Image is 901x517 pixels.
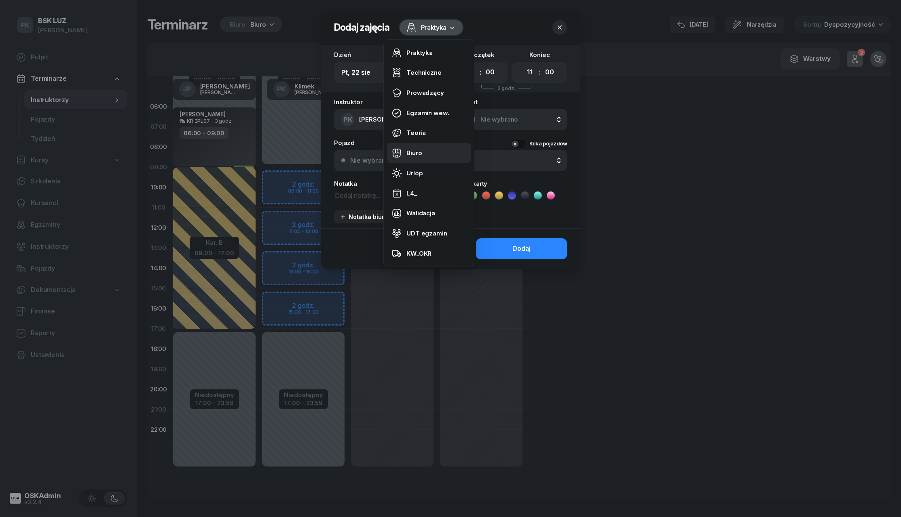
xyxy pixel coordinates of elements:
div: KW_OKR [406,248,431,259]
div: Walidacja [406,208,435,219]
span: [PERSON_NAME] [359,116,410,123]
div: Nie wybrano [350,157,390,164]
div: UDT egzamin [406,228,447,239]
span: Nie wybrano [480,114,560,125]
div: Dodaj [512,244,531,254]
button: PK[PERSON_NAME] [334,109,446,130]
button: Notatka biurowa [334,210,402,223]
div: Prowadzący [406,88,444,98]
button: Kilka pojazdów [511,140,567,148]
div: : [539,67,541,77]
span: PK [343,116,353,123]
button: Dodaj [476,238,567,259]
div: L4_ [406,188,417,199]
div: Egzamin wew. [406,108,449,118]
div: Biuro [406,148,422,158]
div: Techniczne [406,67,441,78]
div: Teoria [406,128,426,138]
div: Notatka biurowa [340,213,396,220]
div: Urlop [406,168,423,179]
button: Nie wybrano [334,150,567,171]
span: Praktyka [421,23,446,32]
div: Kilka pojazdów [529,140,567,148]
h2: Dodaj zajęcia [334,21,389,34]
span: Praktyka [406,49,433,57]
div: : [480,67,481,77]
